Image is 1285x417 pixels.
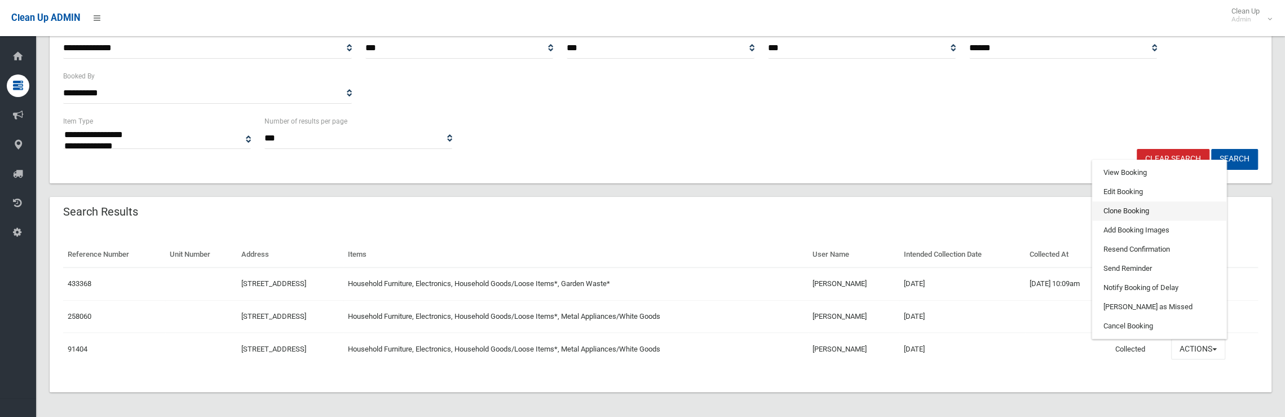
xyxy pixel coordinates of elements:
td: [DATE] [899,267,1025,300]
a: Clear Search [1137,149,1209,170]
a: [STREET_ADDRESS] [241,345,306,353]
th: Items [343,242,808,267]
header: Search Results [50,201,152,223]
span: Clean Up ADMIN [11,12,80,23]
td: [PERSON_NAME] [808,267,899,300]
th: Reference Number [63,242,165,267]
a: Add Booking Images [1092,221,1226,240]
span: Clean Up [1226,7,1271,24]
td: Household Furniture, Electronics, Household Goods/Loose Items*, Garden Waste* [343,267,808,300]
th: Address [237,242,343,267]
td: [DATE] 10:09am [1025,267,1111,300]
a: 433368 [68,279,91,288]
a: View Booking [1092,163,1226,182]
a: [STREET_ADDRESS] [241,279,306,288]
a: 258060 [68,312,91,321]
td: [PERSON_NAME] [808,333,899,365]
th: User Name [808,242,899,267]
label: Booked By [63,70,95,82]
button: Search [1211,149,1258,170]
td: Household Furniture, Electronics, Household Goods/Loose Items*, Metal Appliances/White Goods [343,300,808,333]
a: Resend Confirmation [1092,240,1226,259]
a: Send Reminder [1092,259,1226,278]
td: [DATE] [899,333,1025,365]
a: [STREET_ADDRESS] [241,312,306,321]
th: Intended Collection Date [899,242,1025,267]
a: Edit Booking [1092,182,1226,201]
a: Notify Booking of Delay [1092,278,1226,297]
a: Cancel Booking [1092,317,1226,336]
button: Actions [1171,339,1225,359]
label: Number of results per page [264,115,347,128]
label: Item Type [63,115,93,128]
td: [DATE] [899,300,1025,333]
th: Unit Number [165,242,237,267]
a: 91404 [68,345,87,353]
th: Collected At [1025,242,1111,267]
small: Admin [1231,15,1260,24]
td: Collected [1110,333,1167,365]
td: Household Furniture, Electronics, Household Goods/Loose Items*, Metal Appliances/White Goods [343,333,808,365]
a: Clone Booking [1092,201,1226,221]
td: [PERSON_NAME] [808,300,899,333]
a: [PERSON_NAME] as Missed [1092,297,1226,317]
